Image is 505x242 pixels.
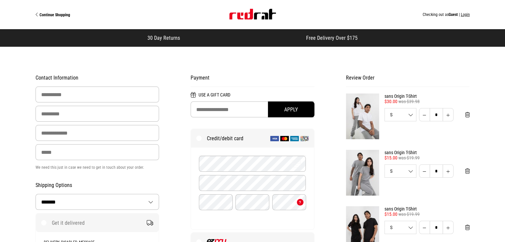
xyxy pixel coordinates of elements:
button: Login [461,12,470,17]
span: was $19.99 [398,212,420,217]
label: Get it delivered [36,213,159,232]
button: Increase quantity [443,164,454,178]
img: Visa [270,136,279,141]
button: Apply [268,101,314,117]
img: sans Origin T-Shirt [346,93,379,139]
img: American Express [290,136,299,141]
input: CVC [272,194,306,210]
button: Increase quantity [443,108,454,121]
input: Email Address [36,125,159,141]
input: Quantity [430,108,443,121]
input: Year (YY) [235,194,269,210]
select: Country [36,194,159,210]
div: Checking out as [144,12,470,17]
span: $30.00 [384,99,397,104]
button: Remove from cart [460,221,475,234]
span: S [385,169,416,173]
span: 30 Day Returns [147,35,180,41]
img: sans Origin T-Shirt [346,150,379,196]
button: Open LiveChat chat widget [5,3,25,23]
img: Mastercard [280,136,289,141]
a: sans Origin T-Shirt [384,150,470,155]
label: Credit/debit card [191,129,314,148]
span: S [385,225,416,230]
h2: Payment [191,75,314,87]
input: Last Name [36,106,159,122]
img: Red Rat [229,9,276,20]
button: Increase quantity [443,221,454,234]
p: We need this just in case we need to get in touch about your order. [36,163,159,171]
a: Continue Shopping [36,12,144,17]
h2: Use a Gift Card [191,92,314,101]
input: Name on Card [199,175,306,191]
a: sans Origin T-Shirt [384,206,470,212]
img: Q Card [300,136,309,141]
button: Decrease quantity [419,221,430,234]
input: First Name [36,87,159,102]
h2: Review Order [346,75,470,87]
span: Free Delivery Over $175 [306,35,358,41]
span: was $19.99 [398,155,420,160]
button: Decrease quantity [419,108,430,121]
span: $15.00 [384,212,397,217]
input: Phone [36,144,159,160]
h2: Contact Information [36,75,159,81]
span: S [385,112,416,117]
a: sans Origin T-Shirt [384,93,470,99]
span: was $39.98 [398,99,420,104]
span: | [459,12,460,17]
iframe: Customer reviews powered by Trustpilot [193,34,293,41]
h2: Shipping Options [36,182,159,189]
input: Month (MM) [199,194,233,210]
input: Card Number [199,156,306,172]
span: Continue Shopping [40,13,70,17]
button: Remove from cart [460,108,475,121]
button: What's a CVC? [297,199,303,206]
input: Quantity [430,164,443,178]
span: $15.00 [384,155,397,160]
input: Quantity [430,221,443,234]
button: Remove from cart [460,164,475,178]
span: Guest [449,12,458,17]
button: Decrease quantity [419,164,430,178]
